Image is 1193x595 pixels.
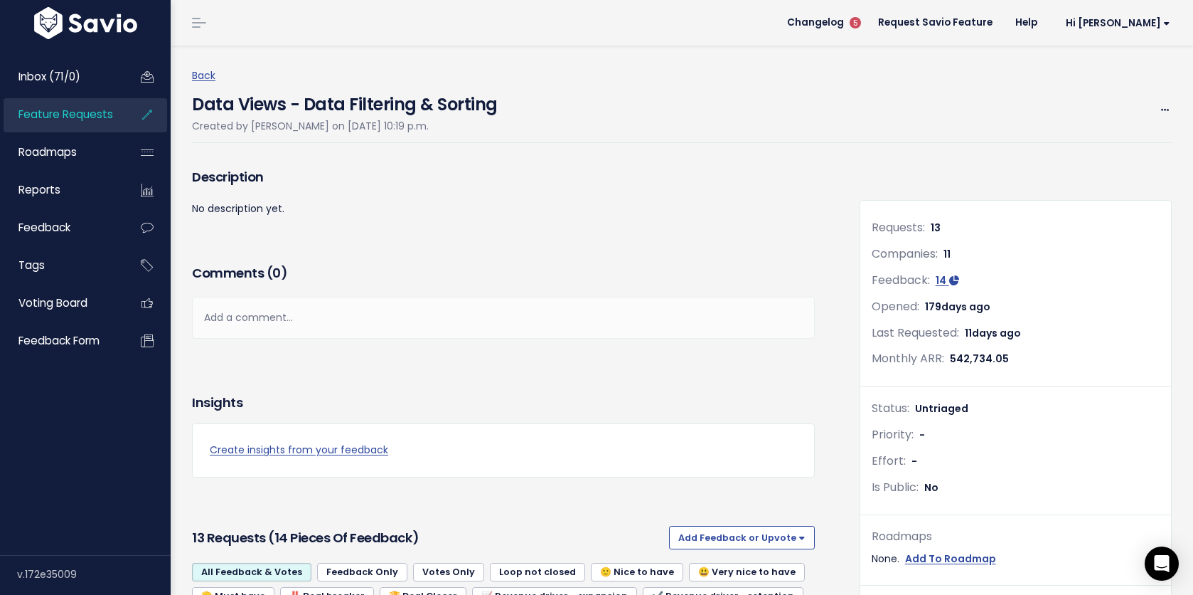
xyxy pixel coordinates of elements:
a: Help [1004,12,1049,33]
span: Feedback: [872,272,930,288]
span: 542,734.05 [950,352,1009,366]
p: No description yet. [192,200,815,218]
img: logo-white.9d6f32f41409.svg [31,7,141,39]
span: No [924,480,938,495]
span: Priority: [872,426,914,443]
a: Roadmaps [4,136,118,169]
h3: Insights [192,393,242,413]
span: Untriaged [915,401,968,416]
span: Effort: [872,453,906,469]
a: Feedback Only [317,563,407,581]
span: 0 [272,264,281,282]
span: Opened: [872,298,919,315]
h3: Comments ( ) [192,263,815,283]
a: Voting Board [4,287,118,320]
span: 5 [850,17,861,28]
span: - [911,454,917,468]
span: Feature Requests [18,107,113,122]
h4: Data Views - Data Filtering & Sorting [192,85,498,117]
a: Feedback [4,211,118,244]
h3: Description [192,167,815,187]
span: Feedback form [18,333,100,348]
div: Open Intercom Messenger [1145,547,1179,581]
a: 😃 Very nice to have [689,563,805,581]
span: 11 [943,247,951,261]
a: Reports [4,174,118,206]
a: Feedback form [4,325,118,357]
div: v.172e35009 [17,556,171,593]
a: Feature Requests [4,98,118,131]
span: days ago [941,300,990,314]
div: None. [872,550,1160,568]
span: Changelog [787,18,844,28]
span: 13 [931,221,941,235]
span: Status: [872,400,909,416]
span: Voting Board [18,295,87,310]
span: Feedback [18,220,70,235]
span: 14 [936,273,946,288]
span: Hi [PERSON_NAME] [1066,18,1170,28]
span: Roadmaps [18,144,77,159]
span: Requests: [872,219,925,236]
a: Add To Roadmap [905,550,996,568]
a: Hi [PERSON_NAME] [1049,12,1182,34]
span: Inbox (71/0) [18,69,80,84]
a: Back [192,68,215,83]
a: Tags [4,249,118,282]
div: Roadmaps [872,527,1160,547]
span: Last Requested: [872,325,959,341]
a: All Feedback & Votes [192,563,311,581]
span: days ago [972,326,1021,340]
div: Add a comment... [192,297,815,339]
span: - [919,428,925,442]
a: 🙂 Nice to have [591,563,683,581]
span: Companies: [872,246,938,262]
span: Reports [18,182,60,197]
span: Monthly ARR: [872,350,944,367]
a: Votes Only [413,563,484,581]
span: Created by [PERSON_NAME] on [DATE] 10:19 p.m. [192,119,429,133]
a: Loop not closed [490,563,585,581]
h3: 13 Requests (14 pieces of Feedback) [192,528,663,548]
span: Is Public: [872,479,919,495]
span: 11 [965,326,1021,340]
a: Create insights from your feedback [210,441,797,459]
a: Inbox (71/0) [4,60,118,93]
button: Add Feedback or Upvote [669,526,815,549]
span: 179 [925,300,990,314]
a: Request Savio Feature [867,12,1004,33]
span: Tags [18,258,45,273]
a: 14 [936,273,959,288]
